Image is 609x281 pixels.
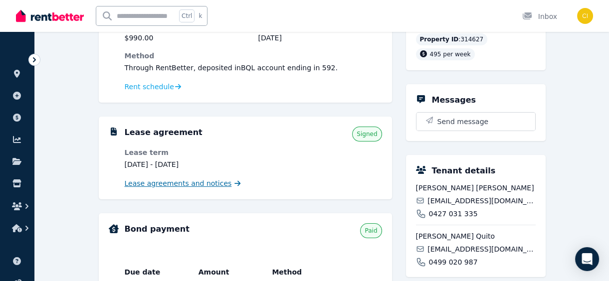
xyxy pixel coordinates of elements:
span: [EMAIL_ADDRESS][DOMAIN_NAME] [427,244,535,254]
span: Through RentBetter , deposited in BQL account ending in 592 . [125,64,338,72]
div: Inbox [522,11,557,21]
dt: Lease term [125,147,248,157]
h5: Lease agreement [125,127,203,139]
a: Lease agreements and notices [125,178,241,188]
span: [EMAIL_ADDRESS][DOMAIN_NAME] [427,196,535,206]
span: [PERSON_NAME] Quito [416,231,536,241]
dd: [DATE] [258,33,382,43]
div: Open Intercom Messenger [575,247,599,271]
img: Bond Details [109,224,119,233]
h5: Tenant details [432,165,496,177]
div: : 314627 [416,33,488,45]
h5: Bond payment [125,223,190,235]
span: Lease agreements and notices [125,178,232,188]
dt: Method [125,51,382,61]
span: Signed [357,130,377,138]
dd: [DATE] - [DATE] [125,159,248,169]
img: Christopher Isaac [577,8,593,24]
button: Send message [416,113,535,131]
img: RentBetter [16,8,84,23]
dd: $990.00 [125,33,248,43]
span: k [199,12,202,20]
span: Property ID [420,35,459,43]
span: Paid [365,227,377,235]
span: Rent schedule [125,82,174,92]
span: Ctrl [179,9,195,22]
span: [PERSON_NAME] [PERSON_NAME] [416,183,536,193]
span: Send message [437,117,489,127]
span: 495 per week [430,51,471,58]
a: Rent schedule [125,82,182,92]
span: 0499 020 987 [429,257,478,267]
h5: Messages [432,94,476,106]
span: 0427 031 335 [429,209,478,219]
